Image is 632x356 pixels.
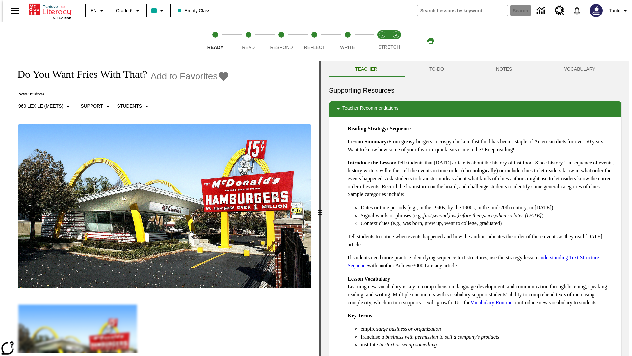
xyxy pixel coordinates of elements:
strong: Introduce the Lesson: [348,160,397,165]
em: [DATE] [525,213,542,218]
h6: Supporting Resources [329,85,621,96]
button: Teacher [329,61,403,77]
button: Print [420,35,441,46]
div: activity [321,61,629,356]
li: empire: [361,325,616,333]
p: Learning new vocabulary is key to comprehension, language development, and communication through ... [348,275,616,307]
span: NJ Edition [53,16,71,20]
em: second [433,213,448,218]
a: Notifications [568,2,586,19]
em: since [483,213,494,218]
li: Context clues (e.g., was born, grew up, went to college, graduated) [361,220,616,227]
p: If students need more practice identifying sequence text structures, use the strategy lesson with... [348,254,616,270]
span: Respond [270,45,293,50]
p: Students [117,103,142,110]
button: VOCABULARY [538,61,621,77]
button: Scaffolds, Support [78,101,114,112]
em: last [449,213,457,218]
em: before [458,213,471,218]
button: Add to Favorites - Do You Want Fries With That? [150,71,229,82]
img: Avatar [590,4,603,17]
a: Data Center [533,2,551,20]
em: later [513,213,523,218]
button: Read step 2 of 5 [229,22,267,59]
span: Grade 6 [116,7,133,14]
p: Tell students to notice when events happened and how the author indicates the order of these even... [348,233,616,249]
button: Profile/Settings [607,5,632,16]
button: Grade: Grade 6, Select a grade [113,5,144,16]
button: Select Lexile, 960 Lexile (Meets) [16,101,75,112]
p: Tell students that [DATE] article is about the history of fast food. Since history is a sequence ... [348,159,616,198]
li: Dates or time periods (e.g., in the 1940s, by the 1900s, in the mid-20th century, in [DATE]) [361,204,616,212]
span: Add to Favorites [150,71,218,82]
span: STRETCH [378,44,400,50]
span: Reflect [304,45,325,50]
button: Class color is teal. Change class color [149,5,168,16]
div: Home [29,2,71,20]
button: Select Student [115,101,153,112]
span: Tauto [609,7,620,14]
li: institute: [361,341,616,349]
button: NOTES [470,61,538,77]
button: TO-DO [403,61,470,77]
p: Support [81,103,103,110]
strong: Key Terms [348,313,372,318]
em: when [495,213,506,218]
em: large business or organization [377,326,441,332]
strong: Reading Strategy: [348,126,388,131]
div: Instructional Panel Tabs [329,61,621,77]
button: Respond step 3 of 5 [262,22,301,59]
span: Ready [207,45,224,50]
img: One of the first McDonald's stores, with the iconic red sign and golden arches. [18,124,311,289]
h1: Do You Want Fries With That? [11,68,147,80]
div: Press Enter or Spacebar and then press right and left arrow keys to move the slider [319,61,321,356]
div: Teacher Recommendations [329,101,621,117]
span: EN [91,7,97,14]
a: Understanding Text Structure: Sequence [348,255,601,268]
span: Write [340,45,355,50]
input: search field [417,5,508,16]
strong: Sequence [390,126,411,131]
p: 960 Lexile (Meets) [18,103,63,110]
a: Vocabulary Routine [470,300,512,305]
em: to start or set up something [379,342,437,347]
li: franchise: [361,333,616,341]
strong: Lesson Summary: [348,139,388,144]
em: first [423,213,432,218]
button: Select a new avatar [586,2,607,19]
p: Teacher Recommendations [342,105,398,113]
span: Empty Class [178,7,211,14]
button: Stretch Read step 1 of 2 [373,22,392,59]
button: Stretch Respond step 2 of 2 [386,22,406,59]
button: Ready step 1 of 5 [196,22,234,59]
div: reading [3,61,319,353]
p: News: Business [11,92,229,97]
text: 2 [395,33,397,36]
span: Read [242,45,255,50]
button: Language: EN, Select a language [88,5,109,16]
em: so [508,213,512,218]
strong: Lesson Vocabulary [348,276,390,282]
button: Open side menu [5,1,25,20]
em: then [472,213,482,218]
p: From greasy burgers to crispy chicken, fast food has been a staple of American diets for over 50 ... [348,138,616,154]
a: Resource Center, Will open in new tab [551,2,568,19]
li: Signal words or phrases (e.g., , , , , , , , , , ) [361,212,616,220]
button: Write step 5 of 5 [329,22,367,59]
button: Reflect step 4 of 5 [295,22,333,59]
text: 1 [381,33,383,36]
em: a business with permission to sell a company's products [382,334,499,340]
